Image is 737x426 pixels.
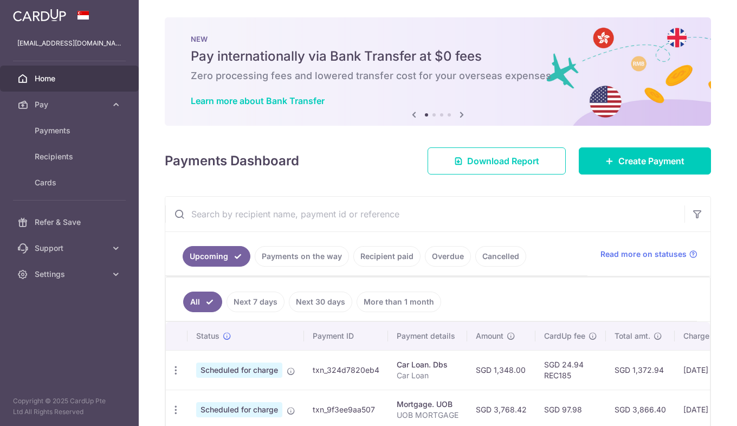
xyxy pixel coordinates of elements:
[618,154,684,167] span: Create Payment
[397,399,458,410] div: Mortgage. UOB
[668,393,726,421] iframe: Opens a widget where you can find more information
[196,363,282,378] span: Scheduled for charge
[397,370,458,381] p: Car Loan
[191,95,325,106] a: Learn more about Bank Transfer
[183,246,250,267] a: Upcoming
[255,246,349,267] a: Payments on the way
[227,292,285,312] a: Next 7 days
[165,151,299,171] h4: Payments Dashboard
[35,243,106,254] span: Support
[304,322,388,350] th: Payment ID
[683,331,728,341] span: Charge date
[13,9,66,22] img: CardUp
[191,48,685,65] h5: Pay internationally via Bank Transfer at $0 fees
[544,331,585,341] span: CardUp fee
[35,177,106,188] span: Cards
[397,410,458,421] p: UOB MORTGAGE
[35,125,106,136] span: Payments
[289,292,352,312] a: Next 30 days
[535,350,606,390] td: SGD 24.94 REC185
[165,197,684,231] input: Search by recipient name, payment id or reference
[467,350,535,390] td: SGD 1,348.00
[304,350,388,390] td: txn_324d7820eb4
[35,269,106,280] span: Settings
[353,246,421,267] a: Recipient paid
[467,154,539,167] span: Download Report
[615,331,650,341] span: Total amt.
[476,331,503,341] span: Amount
[17,38,121,49] p: [EMAIL_ADDRESS][DOMAIN_NAME]
[35,99,106,110] span: Pay
[388,322,467,350] th: Payment details
[428,147,566,175] a: Download Report
[183,292,222,312] a: All
[357,292,441,312] a: More than 1 month
[600,249,697,260] a: Read more on statuses
[35,217,106,228] span: Refer & Save
[606,350,675,390] td: SGD 1,372.94
[196,331,219,341] span: Status
[165,17,711,126] img: Bank transfer banner
[579,147,711,175] a: Create Payment
[35,151,106,162] span: Recipients
[475,246,526,267] a: Cancelled
[35,73,106,84] span: Home
[600,249,687,260] span: Read more on statuses
[425,246,471,267] a: Overdue
[191,69,685,82] h6: Zero processing fees and lowered transfer cost for your overseas expenses
[397,359,458,370] div: Car Loan. Dbs
[196,402,282,417] span: Scheduled for charge
[191,35,685,43] p: NEW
